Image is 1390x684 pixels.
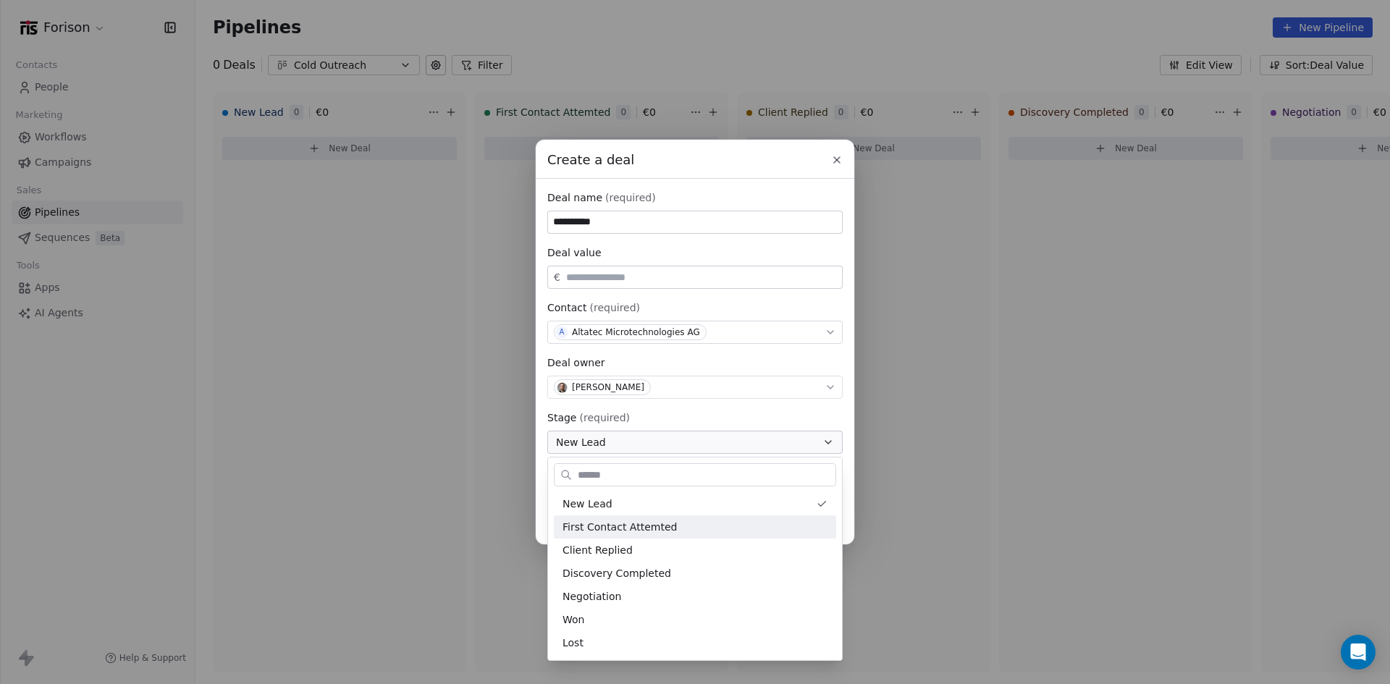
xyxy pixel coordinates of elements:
span: Lost [563,636,584,651]
span: Client Replied [563,543,633,558]
span: Negotiation [563,589,621,604]
span: New Lead [563,497,612,512]
div: Suggestions [554,492,836,654]
span: First Contact Attemted [563,520,677,535]
span: Won [563,612,584,628]
span: Discovery Completed [563,566,671,581]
